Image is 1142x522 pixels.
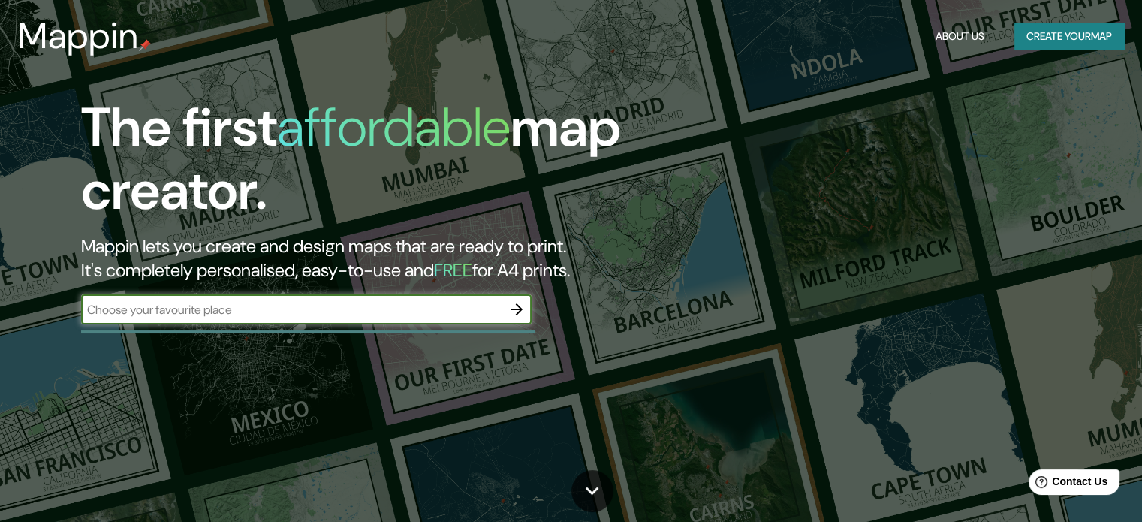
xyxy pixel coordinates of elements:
h3: Mappin [18,15,139,57]
h5: FREE [434,258,472,282]
input: Choose your favourite place [81,301,502,318]
img: mappin-pin [139,39,151,51]
button: About Us [930,23,990,50]
h2: Mappin lets you create and design maps that are ready to print. It's completely personalised, eas... [81,234,652,282]
button: Create yourmap [1014,23,1124,50]
iframe: Help widget launcher [1008,463,1125,505]
h1: The first map creator. [81,96,652,234]
h1: affordable [277,92,511,162]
